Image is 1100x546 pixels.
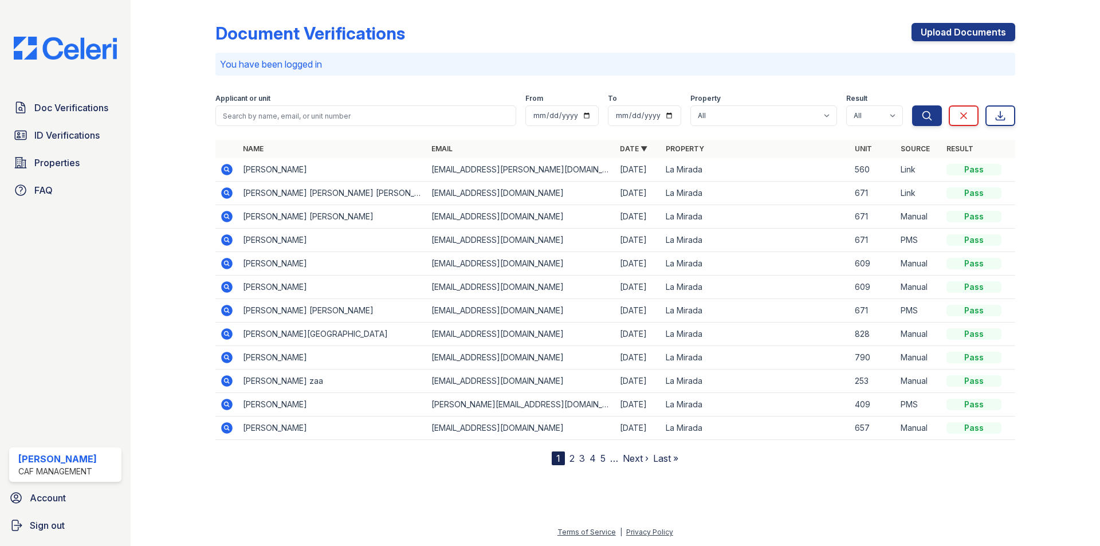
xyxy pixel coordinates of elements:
a: Result [946,144,973,153]
td: 671 [850,182,896,205]
td: [EMAIL_ADDRESS][DOMAIN_NAME] [427,323,615,346]
td: [PERSON_NAME] [238,158,427,182]
td: 560 [850,158,896,182]
div: Pass [946,234,1001,246]
td: Manual [896,276,942,299]
a: Property [666,144,704,153]
td: Manual [896,417,942,440]
a: FAQ [9,179,121,202]
td: [PERSON_NAME] [238,276,427,299]
a: Doc Verifications [9,96,121,119]
td: 790 [850,346,896,370]
div: Pass [946,422,1001,434]
img: CE_Logo_Blue-a8612792a0a2168367f1c8372b55b34899dd931a85d93a1a3d3e32e68fde9ad4.png [5,37,126,60]
span: Properties [34,156,80,170]
div: Pass [946,399,1001,410]
td: La Mirada [661,346,850,370]
a: 3 [579,453,585,464]
td: [PERSON_NAME][GEOGRAPHIC_DATA] [238,323,427,346]
label: Result [846,94,867,103]
td: La Mirada [661,417,850,440]
td: [EMAIL_ADDRESS][DOMAIN_NAME] [427,299,615,323]
a: Privacy Policy [626,528,673,536]
div: Pass [946,328,1001,340]
td: [DATE] [615,229,661,252]
span: ID Verifications [34,128,100,142]
td: La Mirada [661,229,850,252]
td: [PERSON_NAME] [238,252,427,276]
span: Doc Verifications [34,101,108,115]
div: CAF Management [18,466,97,477]
td: [DATE] [615,346,661,370]
td: [DATE] [615,393,661,417]
td: [DATE] [615,158,661,182]
td: [EMAIL_ADDRESS][DOMAIN_NAME] [427,205,615,229]
td: 671 [850,299,896,323]
td: La Mirada [661,323,850,346]
td: [DATE] [615,182,661,205]
td: 409 [850,393,896,417]
td: PMS [896,299,942,323]
td: 828 [850,323,896,346]
div: | [620,528,622,536]
td: [EMAIL_ADDRESS][DOMAIN_NAME] [427,276,615,299]
td: [EMAIL_ADDRESS][PERSON_NAME][DOMAIN_NAME] [427,158,615,182]
td: 609 [850,276,896,299]
a: 2 [569,453,575,464]
td: La Mirada [661,393,850,417]
td: 253 [850,370,896,393]
td: [EMAIL_ADDRESS][DOMAIN_NAME] [427,252,615,276]
td: La Mirada [661,276,850,299]
span: FAQ [34,183,53,197]
td: [PERSON_NAME] zaa [238,370,427,393]
td: [EMAIL_ADDRESS][DOMAIN_NAME] [427,370,615,393]
td: [DATE] [615,417,661,440]
td: Link [896,182,942,205]
td: [PERSON_NAME][EMAIL_ADDRESS][DOMAIN_NAME] [427,393,615,417]
td: 609 [850,252,896,276]
td: Link [896,158,942,182]
div: [PERSON_NAME] [18,452,97,466]
td: Manual [896,323,942,346]
span: Account [30,491,66,505]
label: To [608,94,617,103]
td: [DATE] [615,370,661,393]
input: Search by name, email, or unit number [215,105,516,126]
td: La Mirada [661,299,850,323]
div: Pass [946,375,1001,387]
td: Manual [896,252,942,276]
td: [DATE] [615,252,661,276]
div: Pass [946,305,1001,316]
td: La Mirada [661,370,850,393]
td: [PERSON_NAME] [PERSON_NAME] [238,205,427,229]
div: Document Verifications [215,23,405,44]
td: 657 [850,417,896,440]
td: [EMAIL_ADDRESS][DOMAIN_NAME] [427,346,615,370]
a: Next › [623,453,649,464]
td: [DATE] [615,276,661,299]
td: PMS [896,393,942,417]
td: Manual [896,346,942,370]
label: Applicant or unit [215,94,270,103]
span: Sign out [30,518,65,532]
a: Unit [855,144,872,153]
div: Pass [946,258,1001,269]
a: ID Verifications [9,124,121,147]
td: [DATE] [615,299,661,323]
p: You have been logged in [220,57,1011,71]
a: Last » [653,453,678,464]
td: [EMAIL_ADDRESS][DOMAIN_NAME] [427,417,615,440]
td: [PERSON_NAME] [PERSON_NAME] [PERSON_NAME] [238,182,427,205]
td: 671 [850,205,896,229]
td: [DATE] [615,205,661,229]
td: La Mirada [661,158,850,182]
a: Name [243,144,264,153]
div: Pass [946,187,1001,199]
td: [PERSON_NAME] [238,417,427,440]
a: Sign out [5,514,126,537]
td: La Mirada [661,182,850,205]
td: Manual [896,205,942,229]
a: Upload Documents [912,23,1015,41]
td: [PERSON_NAME] [238,393,427,417]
